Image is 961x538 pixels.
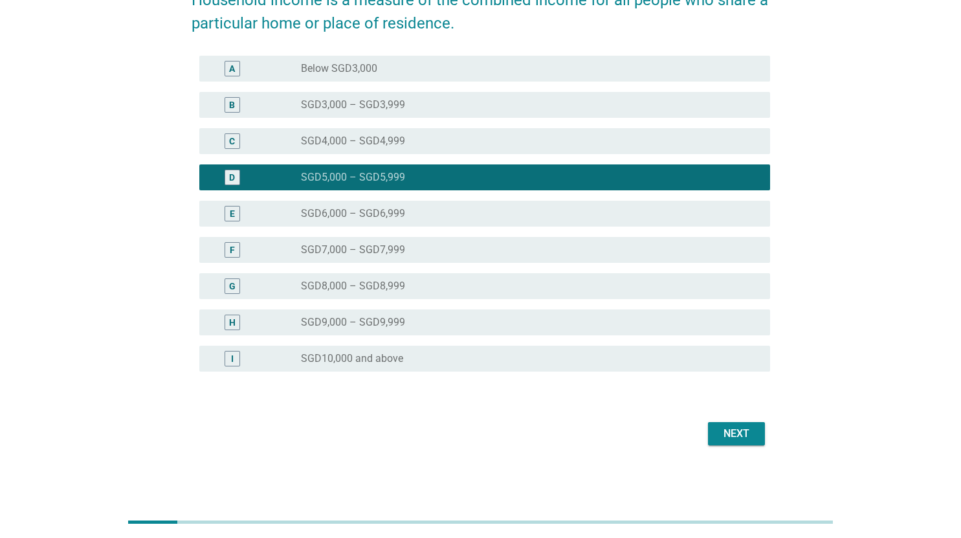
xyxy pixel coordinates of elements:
label: SGD8,000 – SGD8,999 [301,280,405,293]
div: F [230,243,235,256]
div: H [229,315,236,329]
label: SGD4,000 – SGD4,999 [301,135,405,148]
div: A [229,62,235,75]
div: E [230,207,235,220]
div: Next [718,426,755,442]
div: I [231,352,234,365]
div: G [229,279,236,293]
button: Next [708,422,765,445]
div: D [229,170,235,184]
label: SGD10,000 and above [301,352,403,365]
label: SGD7,000 – SGD7,999 [301,243,405,256]
label: SGD9,000 – SGD9,999 [301,316,405,329]
label: SGD5,000 – SGD5,999 [301,171,405,184]
div: C [229,134,235,148]
label: SGD6,000 – SGD6,999 [301,207,405,220]
label: Below SGD3,000 [301,62,377,75]
label: SGD3,000 – SGD3,999 [301,98,405,111]
div: B [229,98,235,111]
